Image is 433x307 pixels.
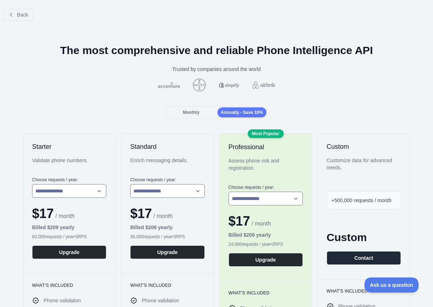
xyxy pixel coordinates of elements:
[327,288,401,294] h3: What's included
[229,290,303,296] h3: What's included
[142,297,179,304] span: Phone validation
[130,282,204,288] h3: What's included
[44,297,81,304] span: Phone validation
[32,282,106,288] h3: What's included
[364,277,419,293] iframe: Toggle Customer Support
